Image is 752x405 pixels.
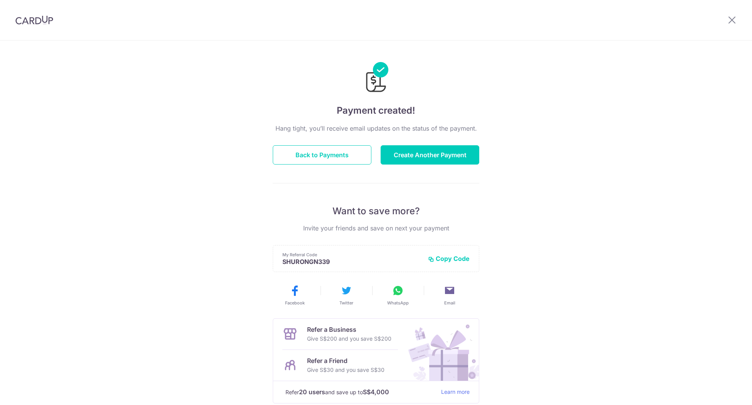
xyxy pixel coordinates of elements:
[273,145,371,165] button: Back to Payments
[387,300,409,306] span: WhatsApp
[324,284,369,306] button: Twitter
[273,205,479,217] p: Want to save more?
[307,356,384,365] p: Refer a Friend
[272,284,317,306] button: Facebook
[364,62,388,94] img: Payments
[428,255,470,262] button: Copy Code
[307,365,384,375] p: Give S$30 and you save S$30
[339,300,353,306] span: Twitter
[427,284,472,306] button: Email
[307,334,391,343] p: Give S$200 and you save S$200
[401,319,479,381] img: Refer
[375,284,421,306] button: WhatsApp
[273,124,479,133] p: Hang tight, you’ll receive email updates on the status of the payment.
[444,300,455,306] span: Email
[381,145,479,165] button: Create Another Payment
[273,104,479,118] h4: Payment created!
[363,387,389,397] strong: S$4,000
[282,258,422,266] p: SHURONGN339
[273,224,479,233] p: Invite your friends and save on next your payment
[299,387,325,397] strong: 20 users
[282,252,422,258] p: My Referral Code
[307,325,391,334] p: Refer a Business
[15,15,53,25] img: CardUp
[285,387,435,397] p: Refer and save up to
[441,387,470,397] a: Learn more
[285,300,305,306] span: Facebook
